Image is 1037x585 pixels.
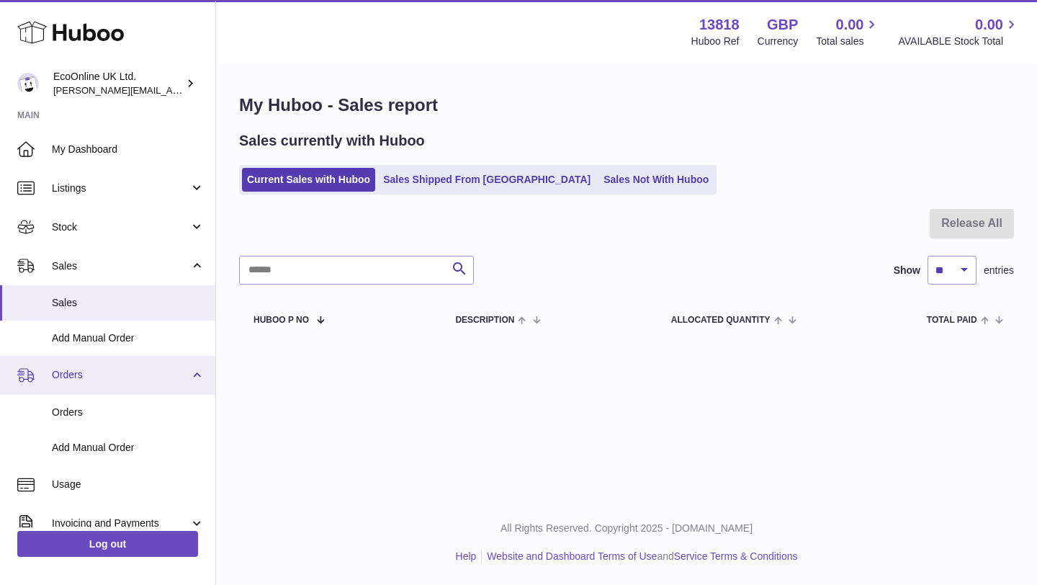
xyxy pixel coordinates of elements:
[984,264,1014,277] span: entries
[691,35,740,48] div: Huboo Ref
[52,478,205,491] span: Usage
[975,15,1003,35] span: 0.00
[671,316,771,325] span: ALLOCATED Quantity
[53,84,366,96] span: [PERSON_NAME][EMAIL_ADDRESS][PERSON_NAME][DOMAIN_NAME]
[52,441,205,455] span: Add Manual Order
[52,517,189,530] span: Invoicing and Payments
[52,296,205,310] span: Sales
[455,316,514,325] span: Description
[52,331,205,345] span: Add Manual Order
[758,35,799,48] div: Currency
[894,264,920,277] label: Show
[898,35,1020,48] span: AVAILABLE Stock Total
[228,522,1025,535] p: All Rights Reserved. Copyright 2025 - [DOMAIN_NAME]
[699,15,740,35] strong: 13818
[816,35,880,48] span: Total sales
[52,143,205,156] span: My Dashboard
[816,15,880,48] a: 0.00 Total sales
[52,182,189,195] span: Listings
[898,15,1020,48] a: 0.00 AVAILABLE Stock Total
[836,15,864,35] span: 0.00
[52,368,189,382] span: Orders
[487,550,657,562] a: Website and Dashboard Terms of Use
[767,15,798,35] strong: GBP
[482,550,797,563] li: and
[674,550,798,562] a: Service Terms & Conditions
[239,131,425,151] h2: Sales currently with Huboo
[52,406,205,419] span: Orders
[927,316,977,325] span: Total paid
[598,168,714,192] a: Sales Not With Huboo
[52,259,189,273] span: Sales
[52,220,189,234] span: Stock
[378,168,596,192] a: Sales Shipped From [GEOGRAPHIC_DATA]
[239,94,1014,117] h1: My Huboo - Sales report
[53,70,183,97] div: EcoOnline UK Ltd.
[456,550,477,562] a: Help
[17,73,39,94] img: alex.doherty@ecoonline.com
[242,168,375,192] a: Current Sales with Huboo
[17,531,198,557] a: Log out
[253,316,309,325] span: Huboo P no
